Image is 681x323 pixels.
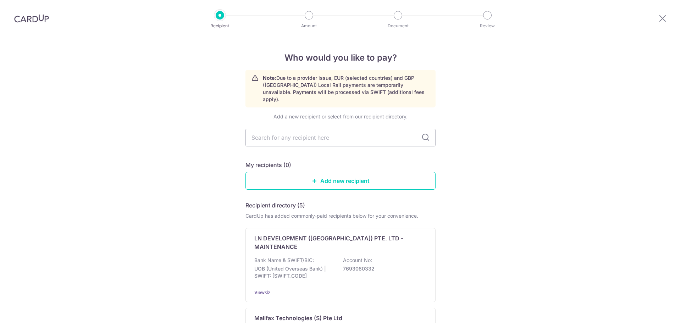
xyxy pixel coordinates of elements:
[245,172,436,190] a: Add new recipient
[263,75,276,81] strong: Note:
[461,22,514,29] p: Review
[245,212,436,219] div: CardUp has added commonly-paid recipients below for your convenience.
[254,257,314,264] p: Bank Name & SWIFT/BIC:
[245,161,291,169] h5: My recipients (0)
[372,22,424,29] p: Document
[343,257,372,264] p: Account No:
[283,22,335,29] p: Amount
[254,290,265,295] a: View
[14,14,49,23] img: CardUp
[245,51,436,64] h4: Who would you like to pay?
[245,129,436,146] input: Search for any recipient here
[254,265,334,279] p: UOB (United Overseas Bank) | SWIFT: [SWIFT_CODE]
[254,314,342,322] p: Malifax Technologies (S) Pte Ltd
[245,201,305,210] h5: Recipient directory (5)
[343,265,422,272] p: 7693080332
[636,302,674,319] iframe: Opens a widget where you can find more information
[263,74,430,103] p: Due to a provider issue, EUR (selected countries) and GBP ([GEOGRAPHIC_DATA]) Local Rail payments...
[194,22,246,29] p: Recipient
[254,234,418,251] p: LN DEVELOPMENT ([GEOGRAPHIC_DATA]) PTE. LTD - MAINTENANCE
[245,113,436,120] div: Add a new recipient or select from our recipient directory.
